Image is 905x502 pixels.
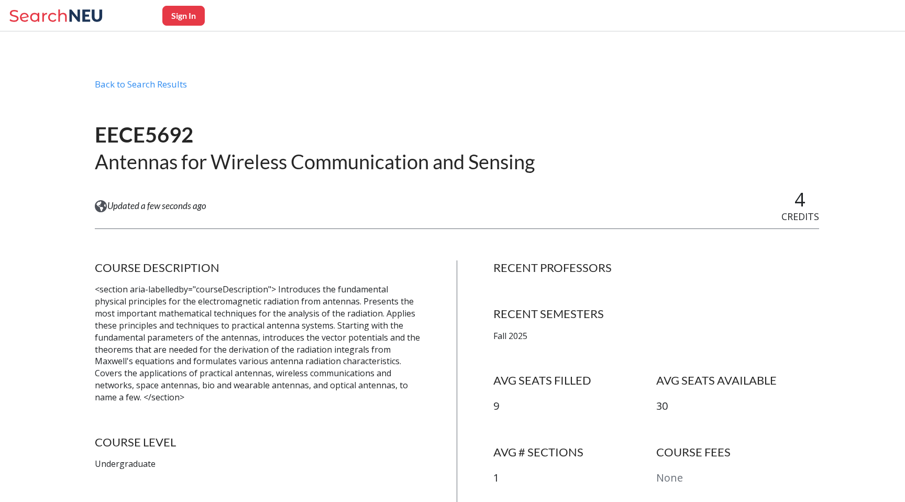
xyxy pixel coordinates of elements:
p: None [656,471,819,486]
h4: RECENT PROFESSORS [493,260,819,275]
p: Undergraduate [95,458,421,470]
h4: AVG # SECTIONS [493,445,656,460]
p: 30 [656,399,819,414]
h4: RECENT SEMESTERS [493,307,819,321]
p: 9 [493,399,656,414]
p: 1 [493,471,656,486]
span: 4 [794,187,805,212]
h2: Antennas for Wireless Communication and Sensing [95,149,535,174]
h4: COURSE LEVEL [95,435,421,450]
h4: COURSE FEES [656,445,819,460]
div: Back to Search Results [95,79,819,99]
h4: AVG SEATS AVAILABLE [656,373,819,388]
h4: AVG SEATS FILLED [493,373,656,388]
p: Fall 2025 [493,330,819,342]
h1: EECE5692 [95,122,535,148]
span: CREDITS [781,210,819,223]
h4: COURSE DESCRIPTION [95,260,421,275]
span: Updated a few seconds ago [107,200,206,212]
button: Sign In [162,6,205,26]
p: <section aria-labelledby="courseDescription"> Introduces the fundamental physical principles for ... [95,283,421,403]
